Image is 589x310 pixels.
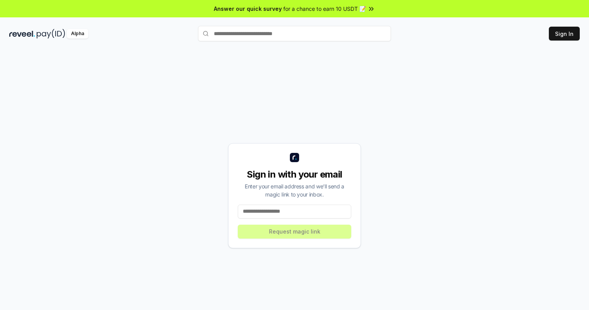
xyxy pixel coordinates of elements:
div: Alpha [67,29,88,39]
span: Answer our quick survey [214,5,282,13]
img: logo_small [290,153,299,162]
img: reveel_dark [9,29,35,39]
div: Sign in with your email [238,168,351,181]
img: pay_id [37,29,65,39]
button: Sign In [549,27,580,41]
div: Enter your email address and we’ll send a magic link to your inbox. [238,182,351,198]
span: for a chance to earn 10 USDT 📝 [283,5,366,13]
